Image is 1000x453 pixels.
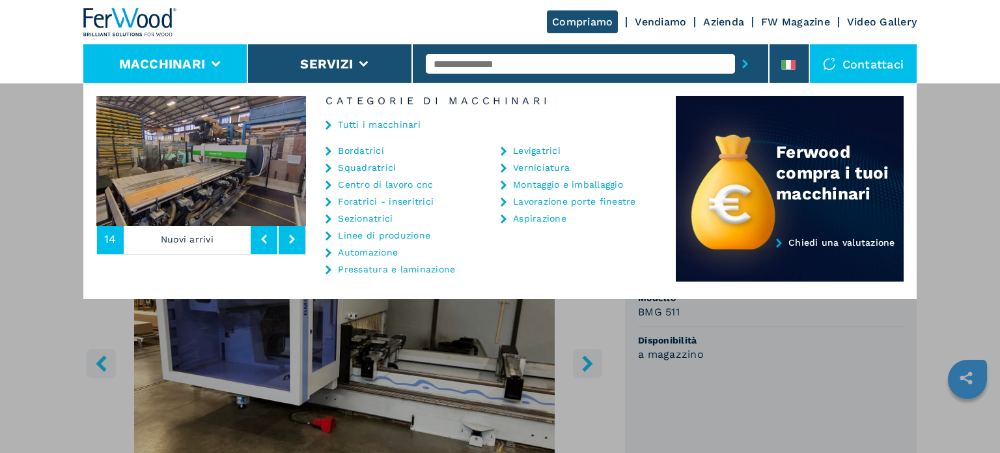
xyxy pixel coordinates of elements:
[338,120,421,129] a: Tutti i macchinari
[338,146,384,155] a: Bordatrici
[338,265,455,274] a: Pressatura e laminazione
[513,180,623,189] a: Montaggio e imballaggio
[735,49,755,79] button: submit-button
[513,146,561,155] a: Levigatrici
[124,224,251,254] p: Nuovi arrivi
[96,96,306,226] img: image
[547,10,618,33] a: Compriamo
[635,16,686,28] a: Vendiamo
[338,248,398,257] a: Automazione
[338,197,434,206] a: Foratrici - inseritrici
[513,163,570,172] a: Verniciatura
[306,96,676,106] h6: Categorie di Macchinari
[513,214,566,223] a: Aspirazione
[676,237,904,282] a: Chiedi una valutazione
[761,16,830,28] a: FW Magazine
[703,16,744,28] a: Azienda
[338,214,393,223] a: Sezionatrici
[300,56,353,72] button: Servizi
[104,233,117,245] span: 14
[513,197,636,206] a: Lavorazione porte finestre
[338,163,396,172] a: Squadratrici
[338,231,430,240] a: Linee di produzione
[810,44,917,83] div: Contattaci
[83,8,177,37] img: Ferwood
[776,141,904,204] div: Ferwood compra i tuoi macchinari
[338,180,433,189] a: Centro di lavoro cnc
[847,16,917,28] a: Video Gallery
[823,57,836,70] img: Contattaci
[119,56,206,72] button: Macchinari
[306,96,516,226] img: image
